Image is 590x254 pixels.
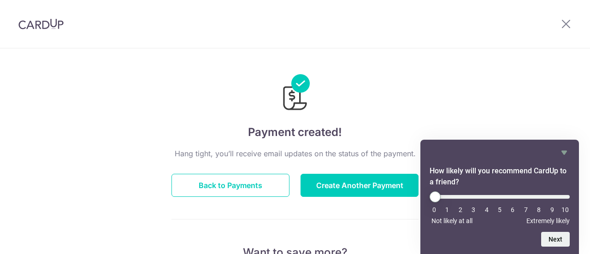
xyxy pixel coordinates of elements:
img: CardUp [18,18,64,30]
img: Payments [280,74,310,113]
span: Extremely likely [526,217,570,224]
div: How likely will you recommend CardUp to a friend? Select an option from 0 to 10, with 0 being Not... [430,191,570,224]
li: 9 [548,206,557,213]
span: Not likely at all [431,217,472,224]
li: 6 [508,206,517,213]
button: Create Another Payment [301,174,419,197]
li: 4 [482,206,491,213]
button: Next question [541,232,570,247]
li: 2 [456,206,465,213]
h2: How likely will you recommend CardUp to a friend? Select an option from 0 to 10, with 0 being Not... [430,165,570,188]
p: Hang tight, you’ll receive email updates on the status of the payment. [171,148,419,159]
li: 5 [495,206,504,213]
div: How likely will you recommend CardUp to a friend? Select an option from 0 to 10, with 0 being Not... [430,147,570,247]
li: 1 [442,206,452,213]
button: Back to Payments [171,174,289,197]
li: 0 [430,206,439,213]
button: Hide survey [559,147,570,158]
li: 8 [534,206,543,213]
li: 3 [469,206,478,213]
li: 7 [521,206,531,213]
li: 10 [560,206,570,213]
h4: Payment created! [171,124,419,141]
